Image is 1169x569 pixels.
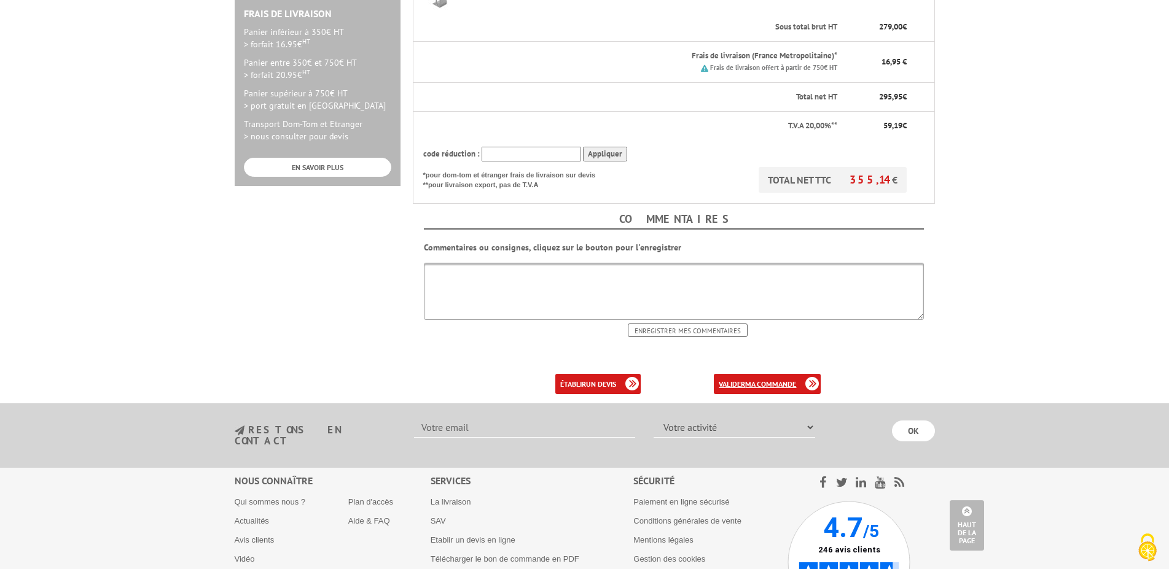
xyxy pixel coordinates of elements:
[423,91,838,103] p: Total net HT
[244,9,391,20] h2: Frais de Livraison
[892,420,935,441] input: OK
[235,554,255,563] a: Vidéo
[424,210,924,230] h4: Commentaires
[848,91,907,103] p: €
[879,91,902,102] span: 295,95
[583,147,627,162] input: Appliquer
[745,379,796,389] b: ma commande
[423,149,480,159] span: code réduction :
[244,131,348,142] span: > nous consulter pour devis
[423,167,608,190] p: *pour dom-tom et étranger frais de livraison sur devis **pour livraison export, pas de T.V.A
[879,21,902,32] span: 279,00
[633,554,705,563] a: Gestion des cookies
[244,26,391,50] p: Panier inférieur à 350€ HT
[244,87,391,112] p: Panier supérieur à 750€ HT
[235,516,269,525] a: Actualités
[882,56,907,67] span: 16,95 €
[633,474,788,488] div: Sécurité
[235,425,244,436] img: newsletter.jpg
[431,535,515,544] a: Etablir un devis en ligne
[472,50,838,62] p: Frais de livraison (France Metropolitaine)*
[244,69,310,80] span: > forfait 20.95€
[244,118,391,142] p: Transport Dom-Tom et Etranger
[848,21,907,33] p: €
[431,497,471,506] a: La livraison
[423,120,838,132] p: T.V.A 20,00%**
[701,64,708,72] img: picto.png
[244,158,391,177] a: EN SAVOIR PLUS
[348,516,390,525] a: Aide & FAQ
[586,379,616,389] b: un devis
[950,500,984,551] a: Haut de la page
[759,167,907,193] p: TOTAL NET TTC €
[235,497,306,506] a: Qui sommes nous ?
[714,374,821,394] a: validerma commande
[414,417,635,438] input: Votre email
[431,516,446,525] a: SAV
[244,56,391,81] p: Panier entre 350€ et 750€ HT
[431,474,634,488] div: Services
[348,497,393,506] a: Plan d'accès
[431,554,579,563] a: Télécharger le bon de commande en PDF
[235,425,396,446] h3: restons en contact
[628,323,748,337] input: Enregistrer mes commentaires
[883,120,902,131] span: 59,19
[302,37,310,45] sup: HT
[850,172,892,187] span: 355,14
[235,535,275,544] a: Avis clients
[424,242,681,253] b: Commentaires ou consignes, cliquez sur le bouton pour l'enregistrer
[1126,527,1169,569] button: Cookies (fenêtre modale)
[1132,532,1163,563] img: Cookies (fenêtre modale)
[848,120,907,132] p: €
[710,63,837,72] small: Frais de livraison offert à partir de 750€ HT
[633,497,729,506] a: Paiement en ligne sécurisé
[235,474,431,488] div: Nous connaître
[633,535,694,544] a: Mentions légales
[633,516,741,525] a: Conditions générales de vente
[302,68,310,76] sup: HT
[244,39,310,50] span: > forfait 16.95€
[555,374,641,394] a: établirun devis
[244,100,386,111] span: > port gratuit en [GEOGRAPHIC_DATA]
[463,13,839,42] th: Sous total brut HT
